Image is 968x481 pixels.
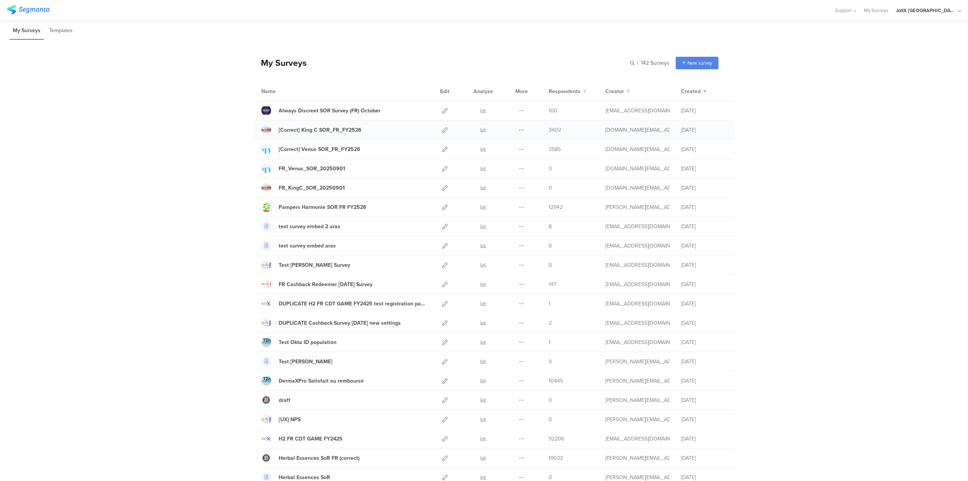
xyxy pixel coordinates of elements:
[549,87,580,95] span: Respondents
[681,184,726,192] div: [DATE]
[9,22,44,40] li: My Surveys
[681,338,726,346] div: [DATE]
[605,358,670,366] div: benetou.ib@pg.com
[605,319,670,327] div: debout.ld@pg.com
[681,203,726,211] div: [DATE]
[549,107,557,115] span: 100
[605,126,670,134] div: gommers.ag@pg.com
[681,242,726,250] div: [DATE]
[549,358,552,366] span: 0
[279,435,343,443] div: H2 FR CDT GAME FY2425
[605,280,670,288] div: malestic.lm@pg.com
[279,358,332,366] div: Test Ioana
[605,165,670,173] div: gommers.ag@pg.com
[549,165,552,173] span: 0
[549,223,552,230] span: 8
[681,145,726,153] div: [DATE]
[605,454,670,462] div: jones.aj.11@pg.com
[549,145,561,153] span: 3585
[681,319,726,327] div: [DATE]
[279,203,366,211] div: Pampers Harmonie SOR FR FY2526
[605,87,624,95] span: Creator
[261,125,361,135] a: [Correct] King C SOR_FR_FY2526
[549,126,561,134] span: 3402
[279,223,340,230] div: test survey embed 2 aras
[513,82,530,101] div: More
[896,7,956,14] div: JoltX [GEOGRAPHIC_DATA]
[261,356,332,366] a: Test [PERSON_NAME]
[279,107,380,115] div: Always Discreet SOR Survey (FR) October
[279,377,364,385] div: DermaXPro Satisfait ou remboursé
[549,261,552,269] span: 0
[261,434,343,444] a: H2 FR CDT GAME FY2425
[472,82,495,101] div: Analyze
[681,107,726,115] div: [DATE]
[261,337,337,347] a: Test Okta ID population
[549,203,563,211] span: 12942
[261,318,401,328] a: DUPLICATE Cashback Survey [DATE] new settings
[681,126,726,134] div: [DATE]
[681,454,726,462] div: [DATE]
[261,202,366,212] a: Pampers Harmonie SOR FR FY2526
[261,260,350,270] a: Test [PERSON_NAME] Survey
[261,414,301,424] a: [UX] NPS
[46,22,76,40] li: Templates
[549,377,563,385] span: 10445
[681,87,707,95] button: Created
[261,221,340,231] a: test survey embed 2 aras
[261,279,372,289] a: FR Cashback Redeemer [DATE] Survey
[437,82,453,101] div: Edit
[549,242,552,250] span: 0
[605,242,670,250] div: ozkan.a@pg.com
[279,184,345,192] div: FR_KingC_SOR_20250901
[279,454,360,462] div: Herbal Essences SoR FR (correct)
[681,435,726,443] div: [DATE]
[641,59,669,67] span: 142 Surveys
[549,435,564,443] span: 92206
[549,338,551,346] span: 1
[681,358,726,366] div: [DATE]
[279,145,360,153] div: [Correct] Venus SOR_FR_FY2526
[261,395,290,405] a: draft
[605,416,670,423] div: neila.a@pg.com
[7,5,50,14] img: segmanta logo
[681,261,726,269] div: [DATE]
[681,416,726,423] div: [DATE]
[261,163,345,173] a: FR_Venus_SOR_20250901
[605,87,630,95] button: Creator
[261,144,360,154] a: [Correct] Venus SOR_FR_FY2526
[279,338,337,346] div: Test Okta ID population
[681,396,726,404] div: [DATE]
[687,59,712,67] span: New survey
[549,184,552,192] span: 0
[605,300,670,308] div: debout.ld@pg.com
[605,223,670,230] div: ozkan.a@pg.com
[279,242,336,250] div: test survey embed aras
[605,107,670,115] div: phongsawad.pp@pg.com
[605,145,670,153] div: gommers.ag@pg.com
[835,7,852,14] span: Support
[681,377,726,385] div: [DATE]
[605,184,670,192] div: gommers.ag@pg.com
[279,300,425,308] div: DUPLICATE H2 FR CDT GAME FY2425 test registration page removed
[261,106,380,115] a: Always Discreet SOR Survey (FR) October
[549,319,552,327] span: 2
[605,377,670,385] div: jones.aj.11@pg.com
[261,87,307,95] div: Name
[279,165,345,173] div: FR_Venus_SOR_20250901
[261,453,360,463] a: Herbal Essences SoR FR (correct)
[681,87,701,95] span: Created
[261,241,336,251] a: test survey embed aras
[549,454,563,462] span: 19023
[549,87,586,95] button: Respondents
[549,416,552,423] span: 0
[636,59,639,67] span: |
[605,203,670,211] div: sampieri.j@pg.com
[261,376,364,386] a: DermaXPro Satisfait ou remboursé
[279,280,372,288] div: FR Cashback Redeemer MAY 25 Survey
[253,56,307,69] div: My Surveys
[681,165,726,173] div: [DATE]
[279,319,401,327] div: DUPLICATE Cashback Survey October 2024 new settings
[605,396,670,404] div: jones.aj.11@pg.com
[261,183,345,193] a: FR_KingC_SOR_20250901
